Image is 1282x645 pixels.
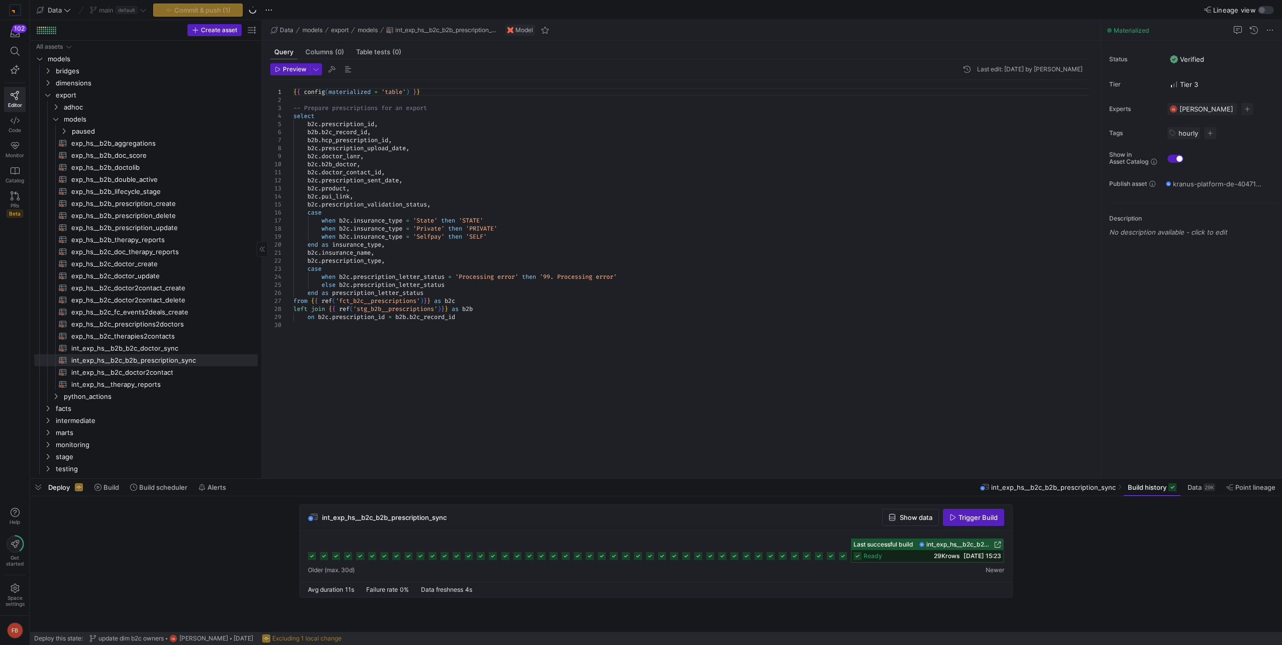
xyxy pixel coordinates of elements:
div: 15 [270,200,281,208]
span: . [350,225,353,233]
div: 30 [270,321,281,329]
span: join [311,305,325,313]
span: when [322,217,336,225]
span: Editor [8,102,22,108]
button: Last successful buildint_exp_hs__b2c_b2b_prescription_syncready29Krows[DATE] 15:23 [851,539,1004,563]
div: 8 [270,144,281,152]
span: ( [325,88,329,96]
span: , [381,257,385,265]
span: = [374,88,378,96]
span: end [307,289,318,297]
span: Data [1188,483,1202,491]
span: as [322,241,329,249]
span: prescription_type [322,257,381,265]
span: . [350,273,353,281]
span: Get started [6,555,24,567]
button: Data29K [1183,479,1220,496]
button: update dim b2c ownersFB[PERSON_NAME][DATE] [87,632,256,645]
span: { [293,88,297,96]
span: 'fct_b2c__prescriptions' [336,297,420,305]
a: PRsBeta [4,187,26,222]
button: models [300,24,325,36]
span: { [297,88,300,96]
button: Build [90,479,124,496]
div: 13 [270,184,281,192]
span: Verified [1170,55,1204,63]
button: Help [4,503,26,529]
span: . [329,313,332,321]
span: } [416,88,420,96]
span: Help [9,519,21,525]
span: Catalog [6,177,24,183]
span: config [304,88,325,96]
span: doctor_lanr [322,152,360,160]
span: 'SELF' [466,233,487,241]
span: Tier 3 [1170,80,1198,88]
span: Point lineage [1235,483,1275,491]
span: Last successful build [853,541,913,548]
span: . [318,200,322,208]
a: int_exp_hs__b2c_b2b_prescription_sync [919,541,1001,548]
button: Excluding 1 local change [260,632,344,645]
span: [PERSON_NAME] [179,635,228,642]
span: ) [438,305,441,313]
span: , [346,184,350,192]
span: pui_link [322,192,350,200]
button: Preview [270,63,310,75]
span: b2c [339,233,350,241]
div: 23 [270,265,281,273]
span: { [329,305,332,313]
span: b2c [307,200,318,208]
div: 29K [1204,483,1215,491]
span: Newer [986,567,1004,574]
span: when [322,273,336,281]
div: 4 [270,112,281,120]
span: hcp_prescription_id [322,136,388,144]
span: prescription_letter_status [353,281,445,289]
span: b2b [307,136,318,144]
span: b2c_record_id [409,313,455,321]
span: } [413,88,416,96]
span: 'STATE' [459,217,483,225]
span: update dim b2c owners [98,635,164,642]
span: prescription_id [332,313,385,321]
div: 26 [270,289,281,297]
button: Point lineage [1222,479,1280,496]
span: . [350,217,353,225]
span: product [322,184,346,192]
img: Verified [1170,55,1178,63]
span: b2c [307,176,318,184]
span: b2b [395,313,406,321]
div: 3 [270,104,281,112]
span: } [445,305,448,313]
div: 27 [270,297,281,305]
span: (0) [335,49,344,55]
span: = [406,217,409,225]
div: 11 [270,168,281,176]
span: b2c [307,184,318,192]
span: Code [9,127,21,133]
span: then [448,225,462,233]
span: 'Private' [413,225,445,233]
span: Build scheduler [139,483,187,491]
button: Build history [1123,479,1181,496]
div: 7 [270,136,281,144]
span: as [452,305,459,313]
span: ( [350,305,353,313]
span: (0) [392,49,401,55]
span: Avg duration [308,586,343,593]
a: Editor [4,87,26,112]
span: 'Selfpay' [413,233,445,241]
div: 16 [270,208,281,217]
span: then [441,217,455,225]
span: , [388,136,392,144]
span: ref [322,297,332,305]
span: , [357,160,360,168]
span: , [350,192,353,200]
div: 21 [270,249,281,257]
button: kranus-platform-de-404712 / y42_data_main / int_exp_hs__b2c_b2b_prescription_sync [1163,177,1264,190]
span: . [318,249,322,257]
span: insurance_name [322,249,371,257]
span: Monitor [6,152,24,158]
span: doctor_contact_id [322,168,381,176]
